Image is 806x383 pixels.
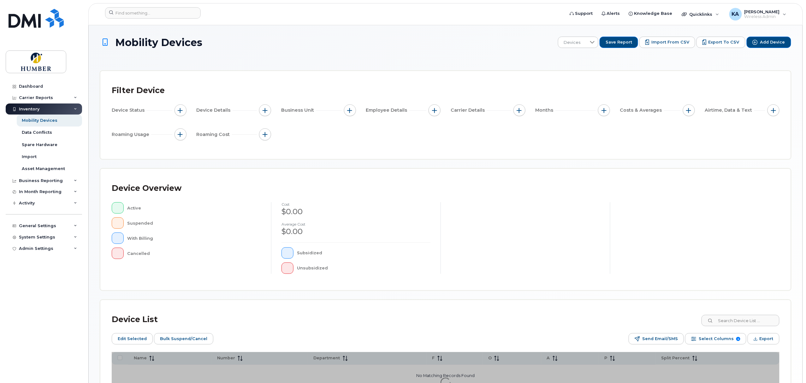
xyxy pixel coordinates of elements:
[748,333,779,345] button: Export
[282,202,430,206] h4: cost
[112,311,158,328] div: Device List
[642,334,678,344] span: Send Email/SMS
[127,202,261,214] div: Active
[127,217,261,229] div: Suspended
[629,333,684,345] button: Send Email/SMS
[702,315,779,326] input: Search Device List ...
[112,82,165,99] div: Filter Device
[736,337,740,341] span: 4
[112,107,146,114] span: Device Status
[451,107,487,114] span: Carrier Details
[708,39,739,45] span: Export to CSV
[685,333,746,345] button: Select Columns 4
[127,248,261,259] div: Cancelled
[760,334,773,344] span: Export
[282,222,430,226] h4: Average cost
[197,131,232,138] span: Roaming Cost
[112,180,181,197] div: Device Overview
[696,37,745,48] button: Export to CSV
[651,39,689,45] span: Import from CSV
[606,39,632,45] span: Save Report
[760,39,785,45] span: Add Device
[747,37,791,48] button: Add Device
[536,107,555,114] span: Months
[558,37,586,48] span: Devices
[127,233,261,244] div: With Billing
[297,247,431,259] div: Subsidized
[366,107,409,114] span: Employee Details
[600,37,638,48] button: Save Report
[118,334,147,344] span: Edit Selected
[282,206,430,217] div: $0.00
[154,333,213,345] button: Bulk Suspend/Cancel
[620,107,664,114] span: Costs & Averages
[282,226,430,237] div: $0.00
[297,262,431,274] div: Unsubsidized
[115,37,202,48] span: Mobility Devices
[112,333,153,345] button: Edit Selected
[160,334,207,344] span: Bulk Suspend/Cancel
[699,334,734,344] span: Select Columns
[639,37,695,48] button: Import from CSV
[112,131,151,138] span: Roaming Usage
[705,107,754,114] span: Airtime, Data & Text
[197,107,233,114] span: Device Details
[281,107,316,114] span: Business Unit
